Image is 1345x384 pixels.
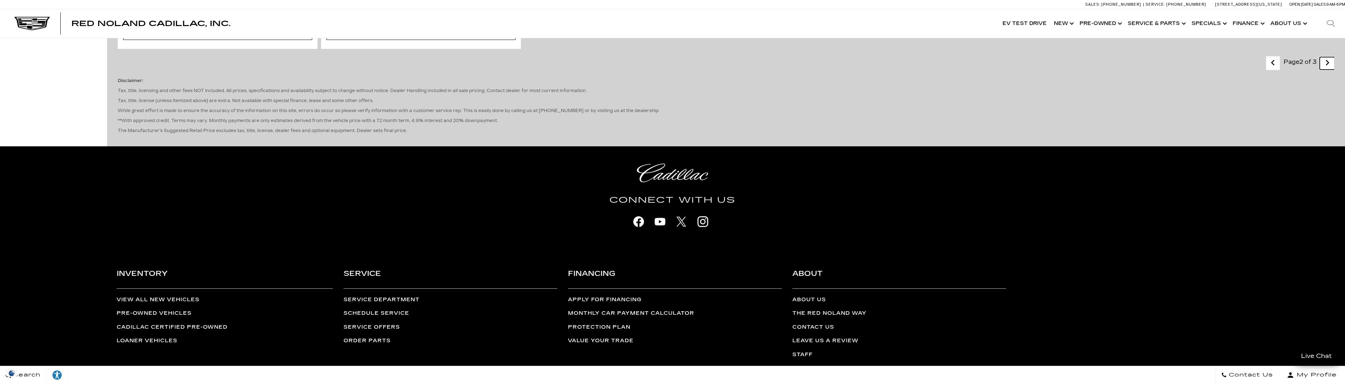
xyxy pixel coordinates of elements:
div: The Manufacturer’s Suggested Retail Price excludes tax, title, license, dealer fees and optional ... [118,70,1334,141]
a: Sales: [PHONE_NUMBER] [1085,2,1143,6]
a: Value Your Trade [568,338,782,343]
h3: Service [344,268,557,289]
a: Schedule Service [344,311,557,316]
a: X [672,213,690,231]
button: Open user profile menu [1279,366,1345,384]
span: Live Chat [1298,352,1335,360]
a: next page [1320,57,1335,70]
a: Leave Us a Review [792,338,1006,343]
a: Order Parts [344,338,557,343]
a: The Red Noland Way [792,311,1006,316]
span: Search [11,370,41,380]
p: While great effort is made to ensure the accuracy of the information on this site, errors do occu... [118,107,1334,114]
span: 9 AM-6 PM [1326,2,1345,7]
p: Tax, title, license (unless itemized above) are extra. Not available with special finance, lease ... [118,97,1334,104]
a: Loaner Vehicles [117,338,333,343]
h4: Connect With Us [442,194,903,207]
a: Service Offers [344,325,557,330]
p: Tax, title, licensing and other fees NOT included. All prices, specifications and availability su... [118,87,1334,94]
a: Service Department [344,297,557,302]
a: Contact Us [792,325,1006,330]
a: previous page [1265,57,1281,70]
img: Opt-Out Icon [4,369,20,377]
span: Sales: [1085,2,1100,7]
a: About Us [792,297,1006,302]
img: Cadillac Light Heritage Logo [637,163,708,182]
a: facebook [630,213,648,231]
strong: Disclaimer: [118,78,143,83]
span: [PHONE_NUMBER] [1166,2,1206,7]
a: Service: [PHONE_NUMBER] [1143,2,1208,6]
a: Protection Plan [568,325,782,330]
h3: Inventory [117,268,333,289]
a: Live Chat [1293,348,1340,364]
a: Apply for Financing [568,297,782,302]
p: **With approved credit. Terms may vary. Monthly payments are only estimates derived from the vehi... [118,117,1334,124]
a: instagram [694,213,712,231]
a: Staff [792,352,1006,357]
a: [STREET_ADDRESS][US_STATE] [1215,2,1282,7]
span: Red Noland Cadillac, Inc. [71,19,230,28]
div: Page 2 of 3 [1280,56,1320,70]
span: Service: [1146,2,1165,7]
a: Red Noland Cadillac, Inc. [71,20,230,27]
div: Explore your accessibility options [46,370,68,380]
span: [PHONE_NUMBER] [1101,2,1141,7]
a: Service & Parts [1124,9,1188,38]
a: Pre-Owned Vehicles [117,311,333,316]
a: Specials [1188,9,1229,38]
a: EV Test Drive [999,9,1050,38]
h3: About [792,268,1006,289]
a: Pre-Owned [1076,9,1124,38]
span: My Profile [1294,370,1337,380]
a: Explore your accessibility options [46,366,68,384]
a: Finance [1229,9,1267,38]
a: View All New Vehicles [117,297,333,302]
span: Contact Us [1227,370,1273,380]
a: Cadillac Certified Pre-Owned [117,325,333,330]
span: Open [DATE] [1289,2,1313,7]
a: New [1050,9,1076,38]
section: Click to Open Cookie Consent Modal [4,369,20,377]
img: Cadillac Dark Logo with Cadillac White Text [14,17,50,30]
a: About Us [1267,9,1309,38]
a: Cadillac Light Heritage Logo [442,163,903,182]
a: Contact Us [1215,366,1279,384]
a: Monthly Car Payment Calculator [568,311,782,316]
h3: Financing [568,268,782,289]
a: youtube [651,213,669,231]
span: Sales: [1314,2,1326,7]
